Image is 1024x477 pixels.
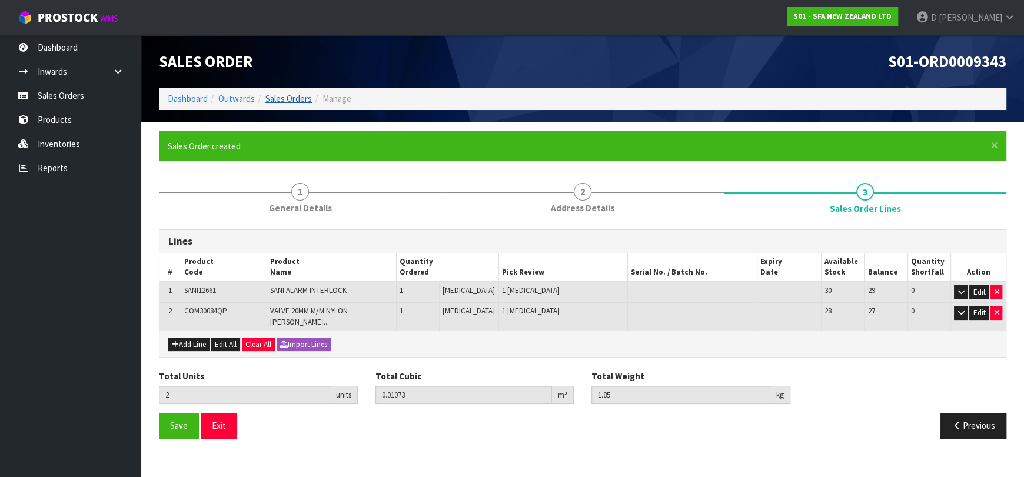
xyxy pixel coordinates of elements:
[218,93,255,104] a: Outwards
[591,386,770,404] input: Total Weight
[888,52,1006,71] span: S01-ORD0009343
[168,236,997,247] h3: Lines
[940,413,1006,438] button: Previous
[270,306,348,326] span: VALVE 20MM M/M NYLON [PERSON_NAME]...
[950,253,1006,282] th: Action
[323,93,351,104] span: Manage
[822,253,865,282] th: Available Stock
[159,52,252,71] span: Sales Order
[443,306,495,316] span: [MEDICAL_DATA]
[168,338,210,352] button: Add Line
[931,12,937,23] span: D
[907,253,950,282] th: Quantity Shortfall
[168,93,208,104] a: Dashboard
[757,253,822,282] th: Expiry Date
[38,10,98,25] span: ProStock
[770,386,790,405] div: kg
[396,253,498,282] th: Quantity Ordered
[502,285,560,295] span: 1 [MEDICAL_DATA]
[330,386,358,405] div: units
[865,253,907,282] th: Balance
[168,285,172,295] span: 1
[502,306,560,316] span: 1 [MEDICAL_DATA]
[824,306,832,316] span: 28
[291,183,309,201] span: 1
[277,338,331,352] button: Import Lines
[18,10,32,25] img: cube-alt.png
[793,11,892,21] strong: S01 - SFA NEW ZEALAND LTD
[159,413,199,438] button: Save
[498,253,627,282] th: Pick Review
[628,253,757,282] th: Serial No. / Batch No.
[265,93,312,104] a: Sales Orders
[552,386,574,405] div: m³
[824,285,832,295] span: 30
[159,221,1006,447] span: Sales Order Lines
[969,306,989,320] button: Edit
[830,202,901,215] span: Sales Order Lines
[184,285,216,295] span: SANI12661
[375,386,553,404] input: Total Cubic
[159,370,204,382] label: Total Units
[168,306,172,316] span: 2
[375,370,421,382] label: Total Cubic
[591,370,644,382] label: Total Weight
[267,253,396,282] th: Product Name
[856,183,874,201] span: 3
[184,306,227,316] span: COM30084QP
[551,202,614,214] span: Address Details
[400,306,403,316] span: 1
[400,285,403,295] span: 1
[100,13,118,24] small: WMS
[867,285,875,295] span: 29
[170,420,188,431] span: Save
[211,338,240,352] button: Edit All
[168,141,241,152] span: Sales Order created
[242,338,275,352] button: Clear All
[159,386,330,404] input: Total Units
[867,306,875,316] span: 27
[270,285,347,295] span: SANI ALARM INTERLOCK
[159,253,181,282] th: #
[181,253,267,282] th: Product Code
[911,285,915,295] span: 0
[969,285,989,299] button: Edit
[201,413,237,438] button: Exit
[443,285,495,295] span: [MEDICAL_DATA]
[939,12,1002,23] span: [PERSON_NAME]
[574,183,591,201] span: 2
[911,306,915,316] span: 0
[269,202,332,214] span: General Details
[991,137,998,154] span: ×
